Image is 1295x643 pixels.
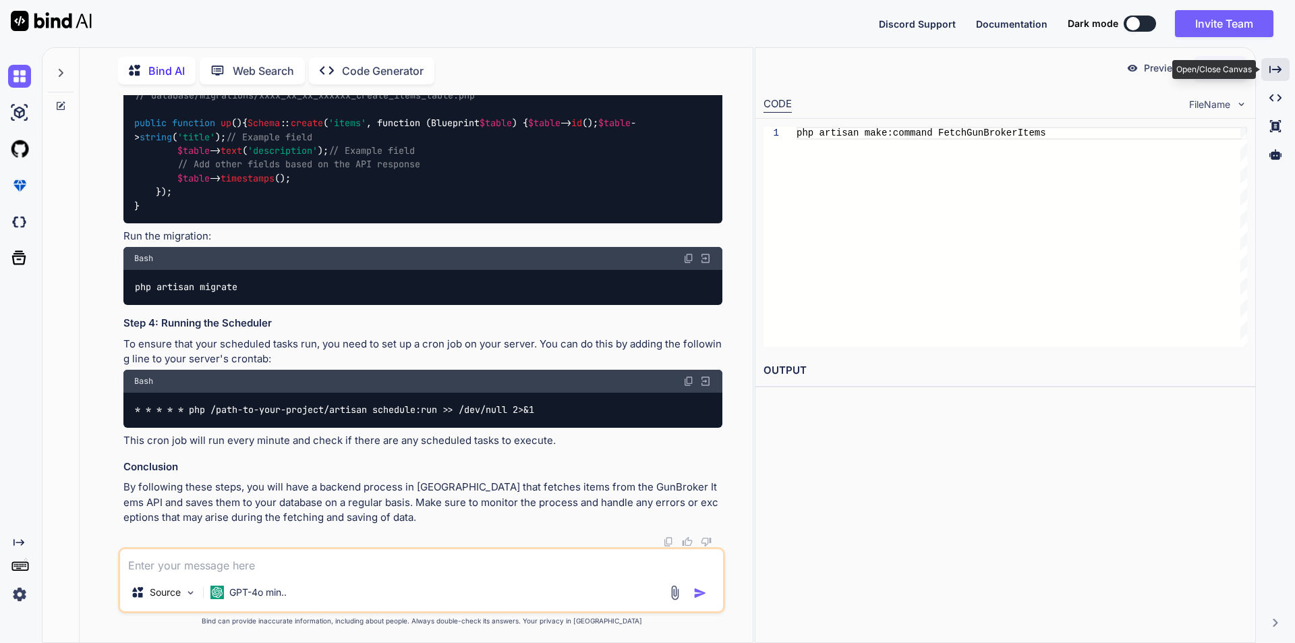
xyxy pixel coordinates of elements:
p: Bind AI [148,63,185,79]
img: Bind AI [11,11,92,31]
span: up [221,117,231,130]
span: function [172,117,215,130]
span: Dark mode [1068,17,1118,30]
span: // Example field [226,131,312,143]
h3: Step 4: Running the Scheduler [123,316,722,331]
h3: Conclusion [123,459,722,475]
p: Run the migration: [123,229,722,244]
span: $table [480,117,512,130]
span: $table [177,144,210,157]
p: GPT-4o min.. [229,586,287,599]
p: By following these steps, you will have a backend process in [GEOGRAPHIC_DATA] that fetches items... [123,480,722,526]
img: githubLight [8,138,31,161]
p: Bind can provide inaccurate information, including about people. Always double-check its answers.... [118,616,725,626]
button: Discord Support [879,17,956,31]
img: GPT-4o mini [210,586,224,599]
button: Documentation [976,17,1047,31]
p: Source [150,586,181,599]
img: copy [683,376,694,387]
div: 1 [764,127,779,140]
span: Discord Support [879,18,956,30]
img: premium [8,174,31,197]
span: // Add other fields based on the API response [177,159,420,171]
img: copy [683,253,694,264]
img: like [682,536,693,547]
span: ( ) [172,117,242,130]
h2: OUTPUT [755,355,1255,387]
span: create [291,117,323,130]
img: settings [8,583,31,606]
code: * * * * * php /path-to-your-project/artisan schedule:run >> /dev/null 2>&1 [134,403,536,417]
span: // Example field [328,144,415,157]
span: Bash [134,253,153,264]
img: icon [693,586,707,600]
img: Open in Browser [699,375,712,387]
img: chevron down [1236,99,1247,110]
p: Web Search [233,63,294,79]
span: timestamps [221,172,275,184]
span: 'title' [177,131,215,143]
span: public [134,117,167,130]
img: dislike [701,536,712,547]
span: Schema [248,117,280,130]
span: // database/migrations/xxxx_xx_xx_xxxxxx_create_items_table.php [135,90,475,102]
img: copy [663,536,674,547]
span: $table [528,117,560,130]
span: 'items' [328,117,366,130]
p: To ensure that your scheduled tasks run, you need to set up a cron job on your server. You can do... [123,337,722,367]
button: Invite Team [1175,10,1273,37]
p: Preview [1144,61,1180,75]
div: CODE [764,96,792,113]
span: 'description' [248,144,318,157]
img: Open in Browser [699,252,712,264]
img: chat [8,65,31,88]
code: { :: ( , function (Blueprint ) { -> (); -> ( ); -> ( ); -> (); }); } [134,88,636,213]
span: text [221,144,242,157]
div: Open/Close Canvas [1172,60,1256,79]
img: attachment [667,585,683,600]
p: This cron job will run every minute and check if there are any scheduled tasks to execute. [123,433,722,449]
span: string [140,131,172,143]
code: php artisan migrate [134,280,239,294]
img: darkCloudIdeIcon [8,211,31,233]
span: $table [598,117,631,130]
span: id [571,117,582,130]
p: Code Generator [342,63,424,79]
span: $table [177,172,210,184]
span: php artisan make:command FetchGunBrokerItems [797,128,1046,138]
span: FileName [1189,98,1230,111]
img: Pick Models [185,587,196,598]
span: Bash [134,376,153,387]
span: Documentation [976,18,1047,30]
img: ai-studio [8,101,31,124]
img: preview [1126,62,1139,74]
